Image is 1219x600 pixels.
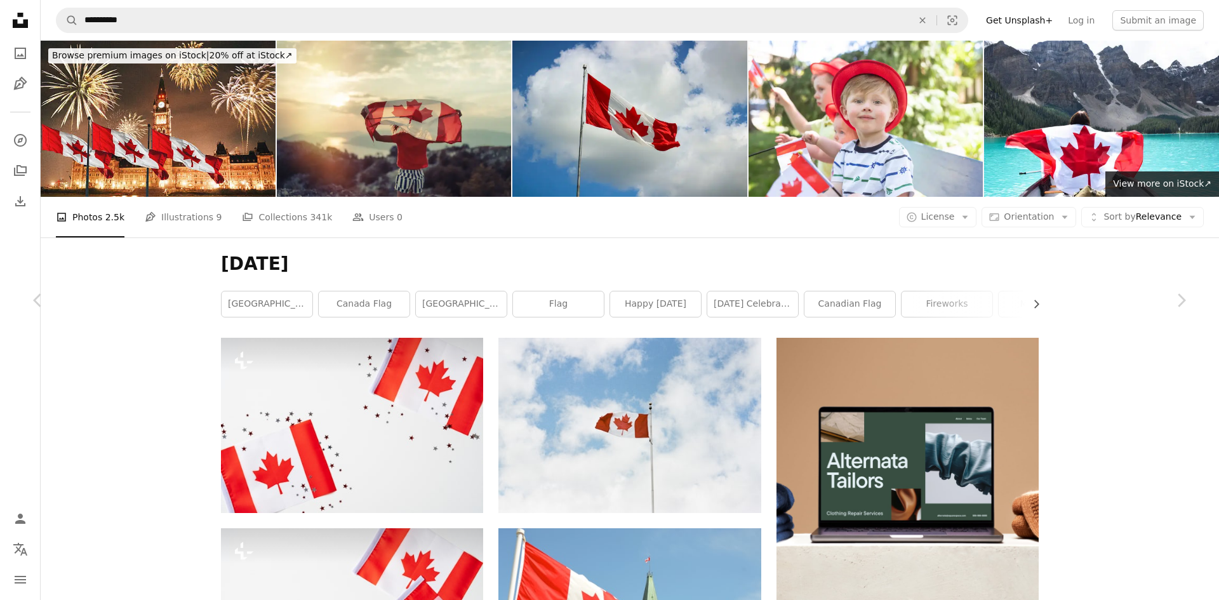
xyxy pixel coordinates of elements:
span: Sort by [1103,211,1135,222]
button: Language [8,537,33,562]
a: Canada Flag [498,420,761,431]
img: Canadian flag in Halifax [512,41,747,197]
button: Orientation [982,207,1076,227]
a: [DATE] celebration [707,291,798,317]
a: Browse premium images on iStock|20% off at iStock↗ [41,41,304,71]
a: Next [1143,239,1219,361]
button: Menu [8,567,33,592]
span: Relevance [1103,211,1182,223]
button: Visual search [937,8,968,32]
img: Three young siblings sit on a park bench and wave Canadian flags [749,41,983,197]
h1: [DATE] [221,253,1039,276]
a: Explore [8,128,33,153]
button: License [899,207,977,227]
a: Collections [8,158,33,183]
img: fireworks in ottawa with national flag [41,41,276,197]
span: Browse premium images on iStock | [52,50,209,60]
a: flag [513,291,604,317]
img: Happy Canada Day poster. 1st of July. Canadian flags with maple leaves and confetti on white back... [221,338,483,512]
span: 20% off at iStock ↗ [52,50,293,60]
button: Sort byRelevance [1081,207,1204,227]
a: [GEOGRAPHIC_DATA] [416,291,507,317]
img: Teenage girl waving the flag of Canada while running [277,41,512,197]
span: View more on iStock ↗ [1113,178,1211,189]
img: file-1707885205802-88dd96a21c72image [776,338,1039,600]
a: happy [DATE] [610,291,701,317]
img: Canada Flag [498,338,761,512]
form: Find visuals sitewide [56,8,968,33]
a: canada flag [319,291,410,317]
a: fireworks [902,291,992,317]
a: Log in [1060,10,1102,30]
button: Clear [909,8,936,32]
button: Submit an image [1112,10,1204,30]
span: 9 [216,210,222,224]
a: maple leaf [999,291,1089,317]
a: Illustrations 9 [145,197,222,237]
button: Search Unsplash [57,8,78,32]
span: Orientation [1004,211,1054,222]
a: Users 0 [352,197,403,237]
span: 341k [310,210,332,224]
a: Download History [8,189,33,214]
span: 0 [397,210,403,224]
a: canadian flag [804,291,895,317]
a: Photos [8,41,33,66]
button: scroll list to the right [1025,291,1039,317]
img: Young girl in a canoe holding canadian flag with spread out arms [984,41,1219,197]
span: License [921,211,955,222]
a: Illustrations [8,71,33,97]
a: View more on iStock↗ [1105,171,1219,197]
a: Log in / Sign up [8,506,33,531]
a: [GEOGRAPHIC_DATA] [222,291,312,317]
a: Get Unsplash+ [978,10,1060,30]
a: Happy Canada Day poster. 1st of July. Canadian flags with maple leaves and confetti on white back... [221,420,483,431]
a: Collections 341k [242,197,332,237]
